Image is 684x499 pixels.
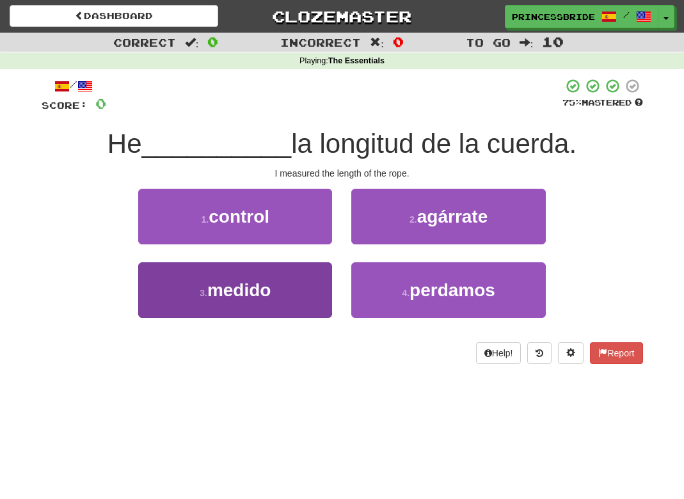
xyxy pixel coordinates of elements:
button: 4.perdamos [351,262,545,318]
span: To go [466,36,511,49]
button: 3.medido [138,262,332,318]
small: 4 . [402,288,410,298]
span: agárrate [417,207,488,226]
div: Mastered [562,97,643,109]
span: 0 [207,34,218,49]
span: princessbride [512,11,595,22]
span: 75 % [562,97,582,107]
span: __________ [142,129,292,159]
span: Correct [113,36,176,49]
a: princessbride / [505,5,658,28]
div: / [42,78,106,94]
a: Clozemaster [237,5,446,28]
span: 0 [95,95,106,111]
span: 0 [393,34,404,49]
span: : [370,37,384,48]
button: Report [590,342,642,364]
span: medido [207,280,271,300]
small: 3 . [200,288,207,298]
div: I measured the length of the rope. [42,167,643,180]
span: perdamos [410,280,495,300]
button: Help! [476,342,521,364]
span: He [107,129,142,159]
span: Score: [42,100,88,111]
button: 1.control [138,189,332,244]
span: : [185,37,199,48]
span: Incorrect [280,36,361,49]
button: Round history (alt+y) [527,342,552,364]
a: Dashboard [10,5,218,27]
span: 10 [542,34,564,49]
strong: The Essentials [328,56,385,65]
small: 1 . [202,214,209,225]
button: 2.agárrate [351,189,545,244]
span: la longitud de la cuerda. [291,129,577,159]
span: : [520,37,534,48]
span: control [209,207,269,226]
small: 2 . [410,214,417,225]
span: / [623,10,630,19]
